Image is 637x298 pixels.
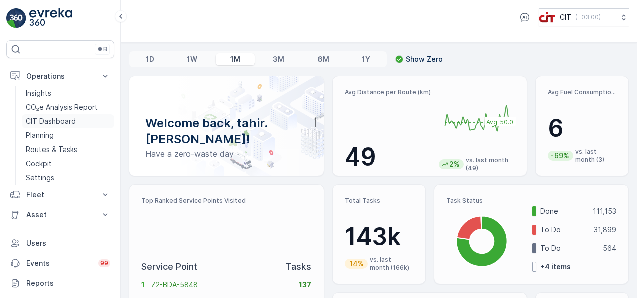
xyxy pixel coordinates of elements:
[286,260,311,274] p: Tasks
[26,88,51,98] p: Insights
[446,197,616,205] p: Task Status
[22,171,114,185] a: Settings
[345,142,431,172] p: 49
[6,66,114,86] button: Operations
[406,54,443,64] p: Show Zero
[466,156,518,172] p: vs. last month (49)
[145,115,307,147] p: Welcome back, tahir.[PERSON_NAME]!
[540,206,586,216] p: Done
[100,259,108,267] p: 99
[448,159,461,169] p: 2%
[548,113,616,143] p: 6
[26,258,92,268] p: Events
[6,233,114,253] a: Users
[548,88,616,96] p: Avg Fuel Consumption per Route (lt)
[26,238,110,248] p: Users
[345,88,431,96] p: Avg Distance per Route (km)
[345,197,413,205] p: Total Tasks
[26,116,76,126] p: CIT Dashboard
[6,8,26,28] img: logo
[26,130,54,140] p: Planning
[540,243,596,253] p: To Do
[187,54,197,64] p: 1W
[6,185,114,205] button: Fleet
[26,173,54,183] p: Settings
[6,253,114,273] a: Events99
[22,142,114,157] a: Routes & Tasks
[22,157,114,171] a: Cockpit
[362,54,370,64] p: 1Y
[26,278,110,288] p: Reports
[145,147,307,160] p: Have a zero-waste day
[29,8,72,28] img: logo_light-DOdMpM7g.png
[230,54,240,64] p: 1M
[6,205,114,225] button: Asset
[539,8,629,26] button: CIT(+03:00)
[141,260,197,274] p: Service Point
[594,225,616,235] p: 31,899
[22,86,114,100] a: Insights
[349,259,365,269] p: 14%
[141,197,311,205] p: Top Ranked Service Points Visited
[299,280,311,290] p: 137
[553,151,570,161] p: 69%
[151,280,292,290] p: Z2-BDA-5848
[22,128,114,142] a: Planning
[26,102,98,112] p: CO₂e Analysis Report
[26,71,94,81] p: Operations
[141,280,145,290] p: 1
[26,190,94,200] p: Fleet
[26,159,52,169] p: Cockpit
[540,262,571,272] p: + 4 items
[560,12,571,22] p: CIT
[273,54,284,64] p: 3M
[97,45,107,53] p: ⌘B
[22,100,114,114] a: CO₂e Analysis Report
[539,12,556,23] img: cit-logo_pOk6rL0.png
[603,243,616,253] p: 564
[540,225,587,235] p: To Do
[6,273,114,293] a: Reports
[345,222,413,252] p: 143k
[26,144,77,155] p: Routes & Tasks
[22,114,114,128] a: CIT Dashboard
[317,54,329,64] p: 6M
[575,147,616,164] p: vs. last month (3)
[593,206,616,216] p: 111,153
[370,256,413,272] p: vs. last month (166k)
[575,13,601,21] p: ( +03:00 )
[26,210,94,220] p: Asset
[146,54,154,64] p: 1D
